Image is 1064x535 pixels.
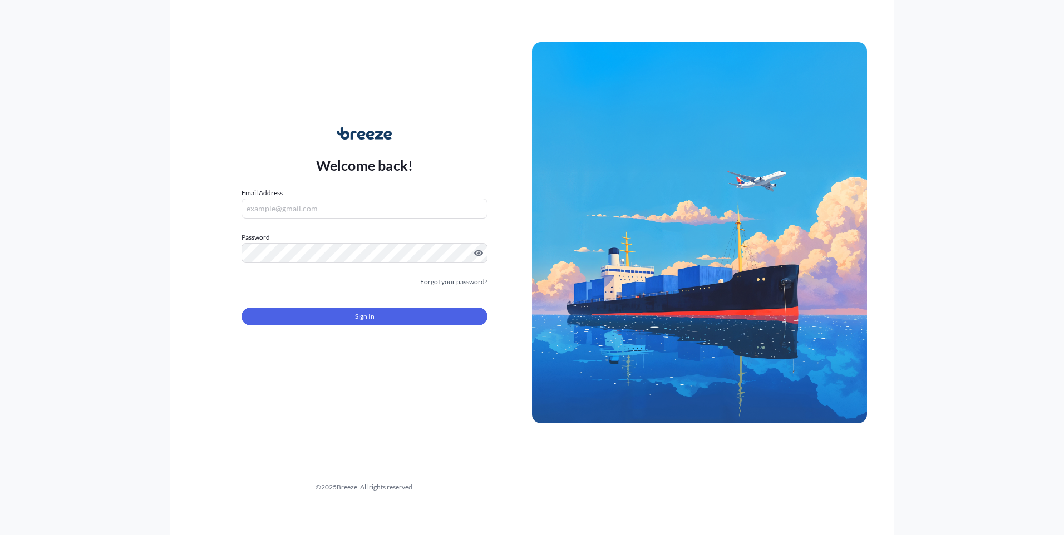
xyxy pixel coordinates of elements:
[242,187,283,199] label: Email Address
[197,482,532,493] div: © 2025 Breeze. All rights reserved.
[355,311,375,322] span: Sign In
[474,249,483,257] button: Show password
[242,199,487,219] input: example@gmail.com
[242,308,487,325] button: Sign In
[316,156,413,174] p: Welcome back!
[420,276,487,288] a: Forgot your password?
[242,232,487,243] label: Password
[532,42,867,423] img: Ship illustration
